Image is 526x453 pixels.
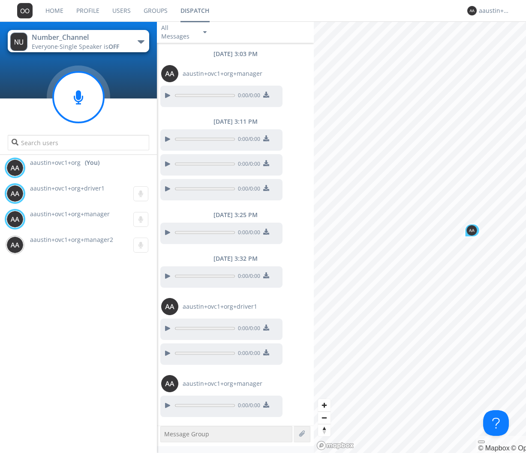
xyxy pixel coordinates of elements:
[6,159,24,176] img: 373638.png
[161,65,178,82] img: 373638.png
[6,211,24,228] img: 373638.png
[318,424,331,436] button: Reset bearing to north
[183,379,262,388] span: aaustin+ovc1+org+manager
[263,272,269,278] img: download media button
[235,349,260,359] span: 0:00 / 0:00
[263,229,269,235] img: download media button
[10,33,27,51] img: 373638.png
[183,302,257,311] span: aaustin+ovc1+org+driver1
[318,399,331,411] button: Zoom in
[235,185,260,194] span: 0:00 / 0:00
[157,50,314,58] div: [DATE] 3:03 PM
[263,402,269,408] img: download media button
[85,158,99,167] div: (You)
[157,254,314,263] div: [DATE] 3:32 PM
[316,441,354,450] a: Mapbox logo
[467,6,477,15] img: 373638.png
[235,402,260,411] span: 0:00 / 0:00
[60,42,119,51] span: Single Speaker is
[157,211,314,219] div: [DATE] 3:25 PM
[235,325,260,334] span: 0:00 / 0:00
[263,160,269,166] img: download media button
[263,185,269,191] img: download media button
[161,298,178,315] img: 373638.png
[235,135,260,145] span: 0:00 / 0:00
[17,3,33,18] img: 373638.png
[30,184,105,192] span: aaustin+ovc1+org+driver1
[479,6,511,15] div: aaustin+ovc1+org
[318,411,331,424] button: Zoom out
[6,236,24,253] img: 373638.png
[263,325,269,331] img: download media button
[108,42,119,51] span: OFF
[263,349,269,355] img: download media button
[235,92,260,101] span: 0:00 / 0:00
[235,160,260,170] span: 0:00 / 0:00
[235,272,260,282] span: 0:00 / 0:00
[478,441,485,443] button: Toggle attribution
[263,92,269,98] img: download media button
[483,410,509,436] iframe: Toggle Customer Support
[32,42,128,51] div: Everyone ·
[8,135,149,150] input: Search users
[263,135,269,141] img: download media button
[465,224,480,237] div: Map marker
[157,117,314,126] div: [DATE] 3:11 PM
[235,229,260,238] span: 0:00 / 0:00
[32,33,128,42] div: Number_Channel
[6,185,24,202] img: 373638.png
[8,30,149,52] button: Number_ChannelEveryone·Single Speaker isOFF
[30,235,113,244] span: aaustin+ovc1+org+manager2
[161,375,178,392] img: 373638.png
[183,69,262,78] span: aaustin+ovc1+org+manager
[478,444,509,452] a: Mapbox
[467,225,477,235] img: 373638.png
[203,31,207,33] img: caret-down-sm.svg
[161,24,195,41] div: All Messages
[30,210,110,218] span: aaustin+ovc1+org+manager
[30,158,81,167] span: aaustin+ovc1+org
